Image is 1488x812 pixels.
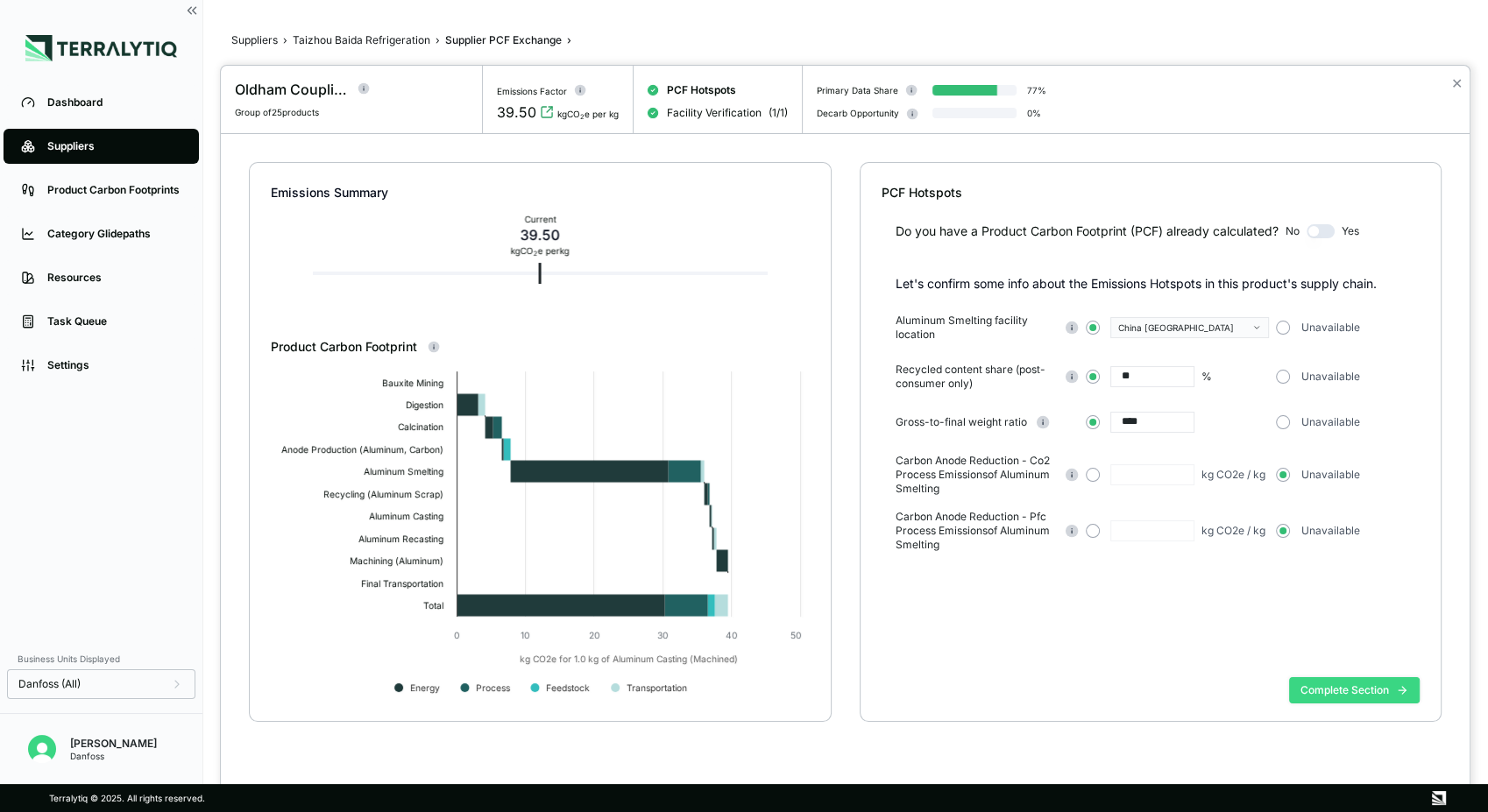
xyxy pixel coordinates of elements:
text: 10 [521,630,530,640]
span: No [1286,224,1300,238]
div: Product Carbon Footprint [271,338,809,356]
text: kg CO2e for 1.0 kg of Aluminum Casting (Machined) [520,653,738,665]
div: kg CO e per kg [511,245,570,256]
sub: 2 [534,250,538,258]
span: Gross-to-final weight ratio [896,415,1027,429]
text: Final Transportation [361,578,443,590]
text: Aluminum Recasting [358,533,443,545]
div: kgCO e per kg [557,109,619,119]
text: Recycling (Aluminum Scrap) [323,489,443,500]
text: Aluminum Smelting [364,466,443,477]
text: Aluminum Casting [369,511,443,522]
text: 40 [726,630,737,640]
span: Recycled content share (post-consumer only) [896,363,1056,391]
div: 39.50 [511,224,570,245]
text: Transportation [627,682,687,694]
span: Yes [1342,224,1359,238]
span: Unavailable [1300,321,1359,335]
text: Machining (Aluminum) [350,555,443,567]
text: 50 [790,630,801,640]
text: Digestion [406,399,443,411]
text: Bauxite Mining [382,378,443,389]
span: PCF Hotspots [667,83,736,97]
text: Calcination [398,421,443,432]
div: Do you have a Product Carbon Footprint (PCF) already calculated? [896,222,1279,240]
div: 0 % [1027,108,1041,118]
span: Unavailable [1300,468,1359,482]
div: kg CO2e / kg [1201,524,1265,538]
div: Primary Data Share [817,85,898,95]
div: 77 % [1027,85,1046,95]
span: Aluminum Smelting facility location [896,314,1056,342]
text: Process [476,682,510,693]
span: ( 1 / 1 ) [769,106,788,120]
div: Oldham Coupling [235,79,347,100]
text: 20 [589,630,599,640]
p: Let's confirm some info about the Emissions Hotspots in this product's supply chain. [896,275,1420,293]
button: China [GEOGRAPHIC_DATA] [1110,317,1269,338]
span: Group of 25 products [235,107,319,117]
sub: 2 [580,113,585,121]
span: Carbon Anode Reduction - Pfc Process Emissions of Aluminum Smelting [896,510,1056,552]
span: Unavailable [1300,524,1359,538]
div: Emissions Summary [271,184,809,201]
div: % [1201,370,1212,384]
text: Total [423,600,443,611]
div: 39.50 [497,102,536,123]
div: China [GEOGRAPHIC_DATA] [1118,322,1249,333]
text: Energy [410,682,440,694]
text: Anode Production (Aluminum, Carbon) [281,444,443,455]
text: Feedstock [546,682,590,693]
button: Complete Section [1289,677,1420,703]
span: Unavailable [1300,370,1359,384]
div: PCF Hotspots [882,184,1420,201]
div: Decarb Opportunity [817,108,899,118]
svg: View audit trail [540,105,554,119]
div: kg CO2e / kg [1201,468,1265,482]
span: Facility Verification [667,106,762,120]
span: Carbon Anode Reduction - Co2 Process Emissions of Aluminum Smelting [896,454,1056,496]
text: 30 [657,630,668,640]
div: Emissions Factor [497,86,567,96]
text: 0 [454,630,459,640]
button: Close [1451,73,1463,94]
div: Current [511,214,570,224]
span: Unavailable [1300,415,1359,429]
